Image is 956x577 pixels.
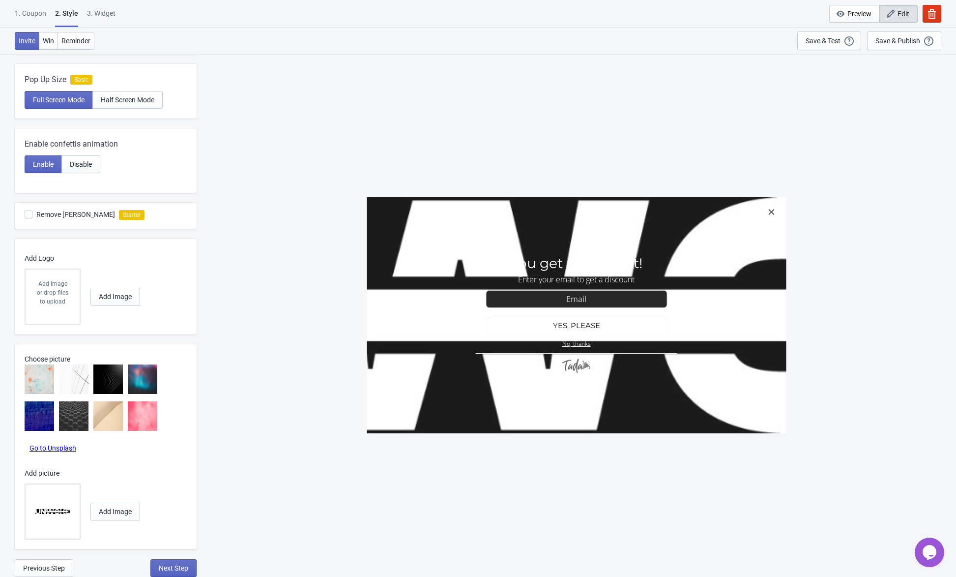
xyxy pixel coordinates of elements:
[25,138,118,150] span: Enable confettis animation
[875,37,920,45] div: Save & Publish
[25,364,54,394] img: bg1.jpg
[99,293,132,301] span: Add Image
[58,32,94,50] button: Reminder
[70,160,92,168] span: Disable
[87,8,116,26] div: 3. Widget
[36,210,115,219] span: Remove [PERSON_NAME]
[35,279,70,288] p: Add Image
[93,401,123,431] img: bg7.jpg
[25,401,54,431] img: bg5.jpg
[33,160,54,168] span: Enable
[867,31,941,50] button: Save & Publish
[35,494,70,529] img: 1756093103005.png
[23,564,65,572] span: Previous Step
[92,91,163,109] button: Half Screen Mode
[15,8,46,26] div: 1. Coupon
[101,96,154,104] span: Half Screen Mode
[159,564,188,572] span: Next Step
[25,74,66,86] span: Pop Up Size
[59,401,88,431] img: bg6.jpg
[128,364,157,394] img: bg4.jpg
[806,37,840,45] div: Save & Test
[19,37,35,45] span: Invite
[119,210,145,220] i: Starter
[35,288,70,306] div: or drop files to upload
[150,559,197,577] button: Next Step
[15,32,39,50] button: Invite
[90,503,140,520] button: Add Image
[797,31,861,50] button: Save & Test
[29,444,76,452] a: Go to Unsplash
[25,253,182,264] p: Add Logo
[90,288,140,305] button: Add Image
[25,354,192,364] p: Choose picture
[25,468,182,479] p: Add picture
[898,10,909,18] span: Edit
[93,364,123,394] img: bg3.jpg
[25,155,62,173] button: Enable
[55,8,78,27] div: 2 . Style
[39,32,58,50] button: Win
[59,364,88,394] img: bg2.jpg
[99,508,132,516] span: Add Image
[879,5,918,23] button: Edit
[128,401,157,431] img: bg8.jpg
[43,37,54,45] span: Win
[847,10,871,18] span: Preview
[70,75,92,85] span: Basic
[33,96,85,104] span: Full Screen Mode
[15,559,73,577] button: Previous Step
[61,37,90,45] span: Reminder
[25,91,93,109] button: Full Screen Mode
[829,5,880,23] button: Preview
[915,538,946,567] iframe: chat widget
[61,155,100,173] button: Disable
